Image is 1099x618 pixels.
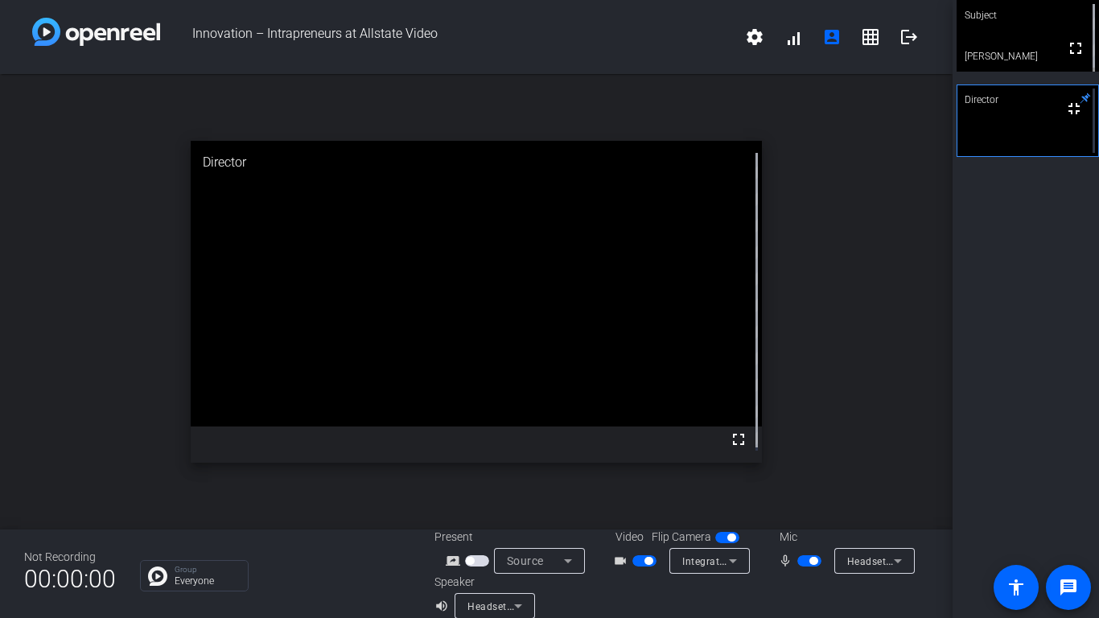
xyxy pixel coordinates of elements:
mat-icon: logout [899,27,919,47]
span: Video [615,529,644,546]
img: Chat Icon [148,566,167,586]
button: signal_cellular_alt [774,18,813,56]
div: Speaker [434,574,531,591]
mat-icon: fullscreen [1066,39,1085,58]
img: white-gradient.svg [32,18,160,46]
span: 00:00:00 [24,559,116,599]
mat-icon: screen_share_outline [446,551,465,571]
span: Source [507,554,544,567]
div: Director [191,141,762,184]
span: Headset Microphone (Poly BT700) [847,554,1009,567]
span: Headset Earphone (Poly BT700) [467,599,619,612]
mat-icon: fullscreen [729,430,748,449]
mat-icon: videocam_outline [613,551,632,571]
mat-icon: volume_up [434,596,454,616]
mat-icon: accessibility [1006,578,1026,597]
span: Innovation – Intrapreneurs at Allstate Video [160,18,735,56]
mat-icon: message [1059,578,1078,597]
mat-icon: account_box [822,27,842,47]
div: Mic [764,529,924,546]
mat-icon: mic_none [778,551,797,571]
mat-icon: settings [745,27,764,47]
mat-icon: fullscreen_exit [1064,99,1084,118]
span: Flip Camera [652,529,711,546]
div: Not Recording [24,549,116,566]
p: Group [175,566,240,574]
span: Integrated Webcam (0bda:5549) [682,554,836,567]
div: Present [434,529,595,546]
div: Director [957,84,1099,115]
p: Everyone [175,576,240,586]
mat-icon: grid_on [861,27,880,47]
